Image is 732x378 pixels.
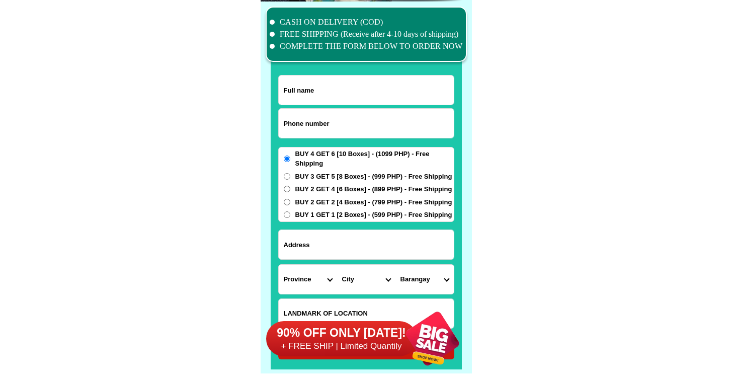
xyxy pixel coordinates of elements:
[279,230,454,259] input: Input address
[266,341,417,352] h6: + FREE SHIP | Limited Quantily
[270,28,463,40] li: FREE SHIPPING (Receive after 4-10 days of shipping)
[295,149,454,169] span: BUY 4 GET 6 [10 Boxes] - (1099 PHP) - Free Shipping
[395,265,454,294] select: Select commune
[295,210,452,220] span: BUY 1 GET 1 [2 Boxes] - (599 PHP) - Free Shipping
[279,265,337,294] select: Select province
[295,172,452,182] span: BUY 3 GET 5 [8 Boxes] - (999 PHP) - Free Shipping
[295,197,452,207] span: BUY 2 GET 2 [4 Boxes] - (799 PHP) - Free Shipping
[284,186,290,192] input: BUY 2 GET 4 [6 Boxes] - (899 PHP) - Free Shipping
[284,173,290,180] input: BUY 3 GET 5 [8 Boxes] - (999 PHP) - Free Shipping
[270,40,463,52] li: COMPLETE THE FORM BELOW TO ORDER NOW
[266,326,417,341] h6: 90% OFF ONLY [DATE]!
[284,156,290,162] input: BUY 4 GET 6 [10 Boxes] - (1099 PHP) - Free Shipping
[284,211,290,218] input: BUY 1 GET 1 [2 Boxes] - (599 PHP) - Free Shipping
[295,184,452,194] span: BUY 2 GET 4 [6 Boxes] - (899 PHP) - Free Shipping
[279,109,454,138] input: Input phone_number
[284,199,290,205] input: BUY 2 GET 2 [4 Boxes] - (799 PHP) - Free Shipping
[279,75,454,105] input: Input full_name
[270,16,463,28] li: CASH ON DELIVERY (COD)
[337,265,395,294] select: Select district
